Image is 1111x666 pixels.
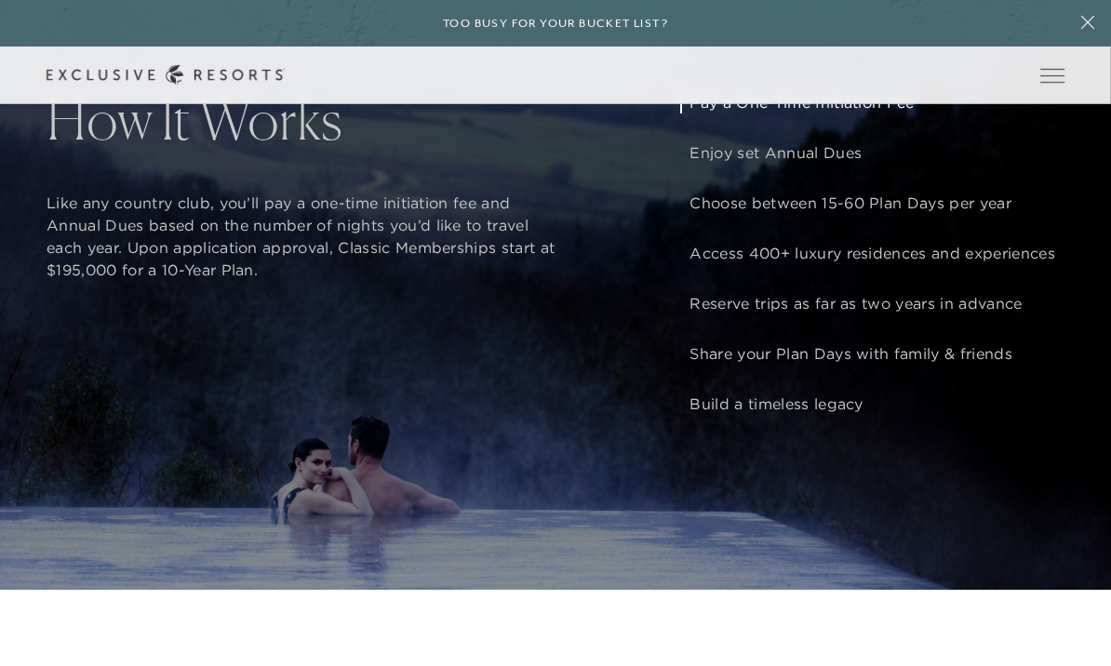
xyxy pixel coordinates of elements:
button: Open navigation [1040,69,1064,82]
iframe: Qualified Messenger [1025,580,1111,666]
p: Share your Plan Days with family & friends [689,342,1054,365]
p: Build a timeless legacy [689,393,1054,415]
p: Access 400+ luxury residences and experiences [689,242,1054,264]
p: Reserve trips as far as two years in advance [689,292,1054,314]
h2: How It Works [47,91,555,147]
p: Choose between 15-60 Plan Days per year [689,192,1054,214]
p: Like any country club, you’ll pay a one-time initiation fee and Annual Dues based on the number o... [47,192,555,281]
h6: Too busy for your bucket list? [443,15,668,33]
p: Enjoy set Annual Dues [689,141,1054,164]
